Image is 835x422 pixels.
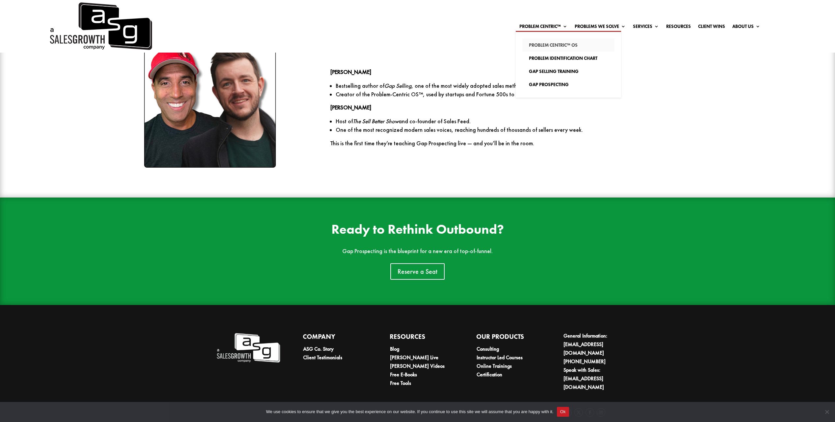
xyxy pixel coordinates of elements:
p: Bestselling author of , one of the most widely adopted sales methodologies in the world. [336,82,712,90]
strong: [PERSON_NAME] [330,68,371,76]
a: Services [633,24,659,31]
a: [PERSON_NAME] Live [390,354,438,361]
a: [EMAIL_ADDRESS][DOMAIN_NAME] [563,375,604,390]
a: Free E-Books [390,371,417,378]
a: Free Tools [390,380,411,387]
a: Gap Selling Training [522,65,614,78]
a: Gap Prospecting [522,78,614,91]
a: Consulting [477,345,499,352]
p: One of the most recognized modern sales voices, reaching hundreds of thousands of sellers every w... [336,126,712,134]
a: Reserve a Seat [390,263,445,280]
strong: [PERSON_NAME] [330,104,371,111]
p: Creator of the Problem-Centric OS™, used by startups and Fortune 500s to rebuild revenue performa... [336,90,712,99]
h4: Our Products [476,332,540,345]
span: We use cookies to ensure that we give you the best experience on our website. If you continue to ... [266,409,553,415]
a: Instructor Led Courses [477,354,523,361]
a: Problem Identification Chart [522,52,614,65]
li: General Information: [563,332,627,357]
a: Problem Centric™ OS [522,38,614,52]
a: Blog [390,345,399,352]
a: Certification [477,371,502,378]
p: Gap Prospecting is the blueprint for a new era of top-of-funnel. [261,248,574,255]
a: Resources [666,24,691,31]
li: Speak with Sales: [563,366,627,391]
img: Keenan Will 4 [144,36,276,168]
span: No [823,409,830,415]
a: [PERSON_NAME] Videos [390,363,445,369]
a: Problem Centric™ [519,24,567,31]
p: Host of and co-founder of Sales Feed. [336,117,712,126]
a: [PHONE_NUMBER] [563,358,606,365]
a: [EMAIL_ADDRESS][DOMAIN_NAME] [563,341,604,356]
em: The Sell Better Show [353,118,399,125]
a: About Us [732,24,760,31]
a: Problems We Solve [575,24,626,31]
img: A Sales Growth Company [216,332,280,364]
button: Ok [557,407,569,417]
h4: Resources [390,332,454,345]
a: Client Wins [698,24,725,31]
a: ASG Co. Story [303,345,334,352]
h2: Ready to Rethink Outbound? [261,223,574,239]
h4: Company [303,332,367,345]
a: Client Testimonials [303,354,342,361]
a: Online Trainings [477,363,512,369]
p: This is the first time they’re teaching Gap Prospecting live — and you’ll be in the room. [330,140,713,147]
em: Gap Selling [384,82,411,89]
